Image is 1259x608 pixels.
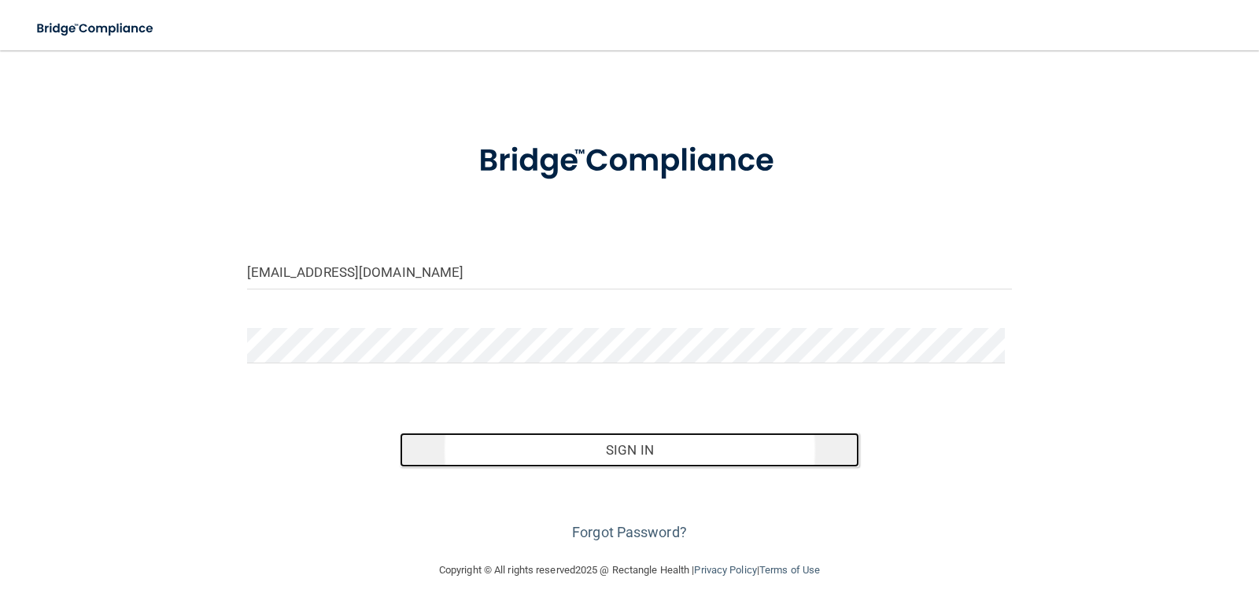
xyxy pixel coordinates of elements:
[446,120,813,202] img: bridge_compliance_login_screen.278c3ca4.svg
[694,564,756,576] a: Privacy Policy
[400,433,859,467] button: Sign In
[759,564,820,576] a: Terms of Use
[342,545,917,595] div: Copyright © All rights reserved 2025 @ Rectangle Health | |
[247,254,1013,289] input: Email
[572,524,687,540] a: Forgot Password?
[24,13,168,45] img: bridge_compliance_login_screen.278c3ca4.svg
